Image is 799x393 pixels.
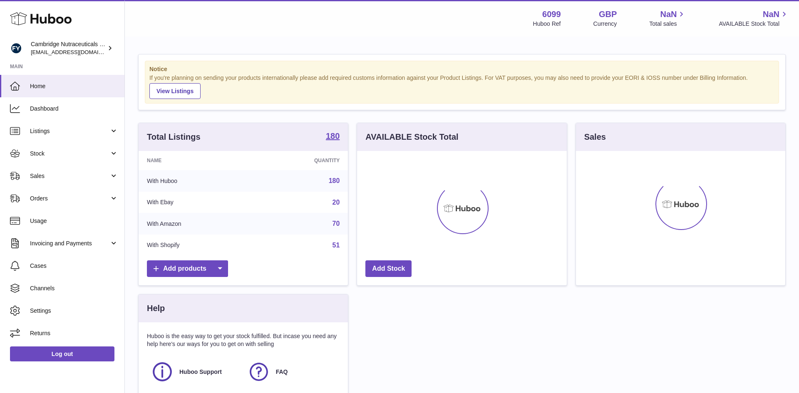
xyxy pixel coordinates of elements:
th: Name [139,151,253,170]
span: NaN [763,9,779,20]
th: Quantity [253,151,348,170]
td: With Ebay [139,192,253,213]
a: NaN Total sales [649,9,686,28]
div: Huboo Ref [533,20,561,28]
a: View Listings [149,83,201,99]
td: With Shopify [139,235,253,256]
span: NaN [660,9,677,20]
a: 51 [333,242,340,249]
div: If you're planning on sending your products internationally please add required customs informati... [149,74,774,99]
strong: GBP [599,9,617,20]
span: Dashboard [30,105,118,113]
span: Orders [30,195,109,203]
a: 70 [333,220,340,227]
span: Huboo Support [179,368,222,376]
a: 20 [333,199,340,206]
a: Add Stock [365,260,412,277]
span: Cases [30,262,118,270]
h3: Total Listings [147,131,201,143]
span: Total sales [649,20,686,28]
strong: 6099 [542,9,561,20]
span: FAQ [276,368,288,376]
span: Returns [30,329,118,337]
img: huboo@camnutra.com [10,42,22,54]
span: AVAILABLE Stock Total [719,20,789,28]
span: Listings [30,127,109,135]
span: [EMAIL_ADDRESS][DOMAIN_NAME] [31,49,122,55]
div: Currency [593,20,617,28]
h3: AVAILABLE Stock Total [365,131,458,143]
a: Add products [147,260,228,277]
a: Huboo Support [151,361,239,383]
span: Stock [30,150,109,158]
td: With Huboo [139,170,253,192]
span: Usage [30,217,118,225]
div: Cambridge Nutraceuticals Ltd [31,40,106,56]
a: FAQ [248,361,336,383]
strong: 180 [326,132,340,140]
a: 180 [329,177,340,184]
p: Huboo is the easy way to get your stock fulfilled. But incase you need any help here's our ways f... [147,332,340,348]
td: With Amazon [139,213,253,235]
span: Invoicing and Payments [30,240,109,247]
a: 180 [326,132,340,142]
span: Sales [30,172,109,180]
span: Settings [30,307,118,315]
strong: Notice [149,65,774,73]
span: Home [30,82,118,90]
h3: Help [147,303,165,314]
a: NaN AVAILABLE Stock Total [719,9,789,28]
h3: Sales [584,131,606,143]
span: Channels [30,284,118,292]
a: Log out [10,346,114,361]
